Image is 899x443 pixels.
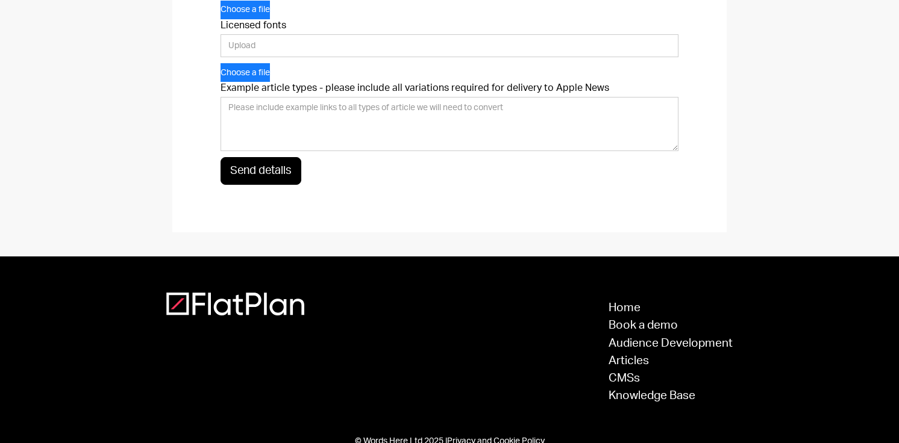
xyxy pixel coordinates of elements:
[221,1,270,19] button: Choose a file
[609,390,733,401] a: Knowledge Base
[221,157,301,185] input: Send details
[221,63,270,82] button: Choose a file
[221,19,678,31] label: Licensed fonts
[221,34,678,57] input: Upload
[221,82,678,94] label: Example article types - please include all variations required for delivery to Apple News
[609,302,733,314] a: Home
[609,373,733,384] a: CMSs
[609,338,733,349] a: Audience Development
[609,355,733,367] a: Articles
[609,320,733,331] a: Book a demo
